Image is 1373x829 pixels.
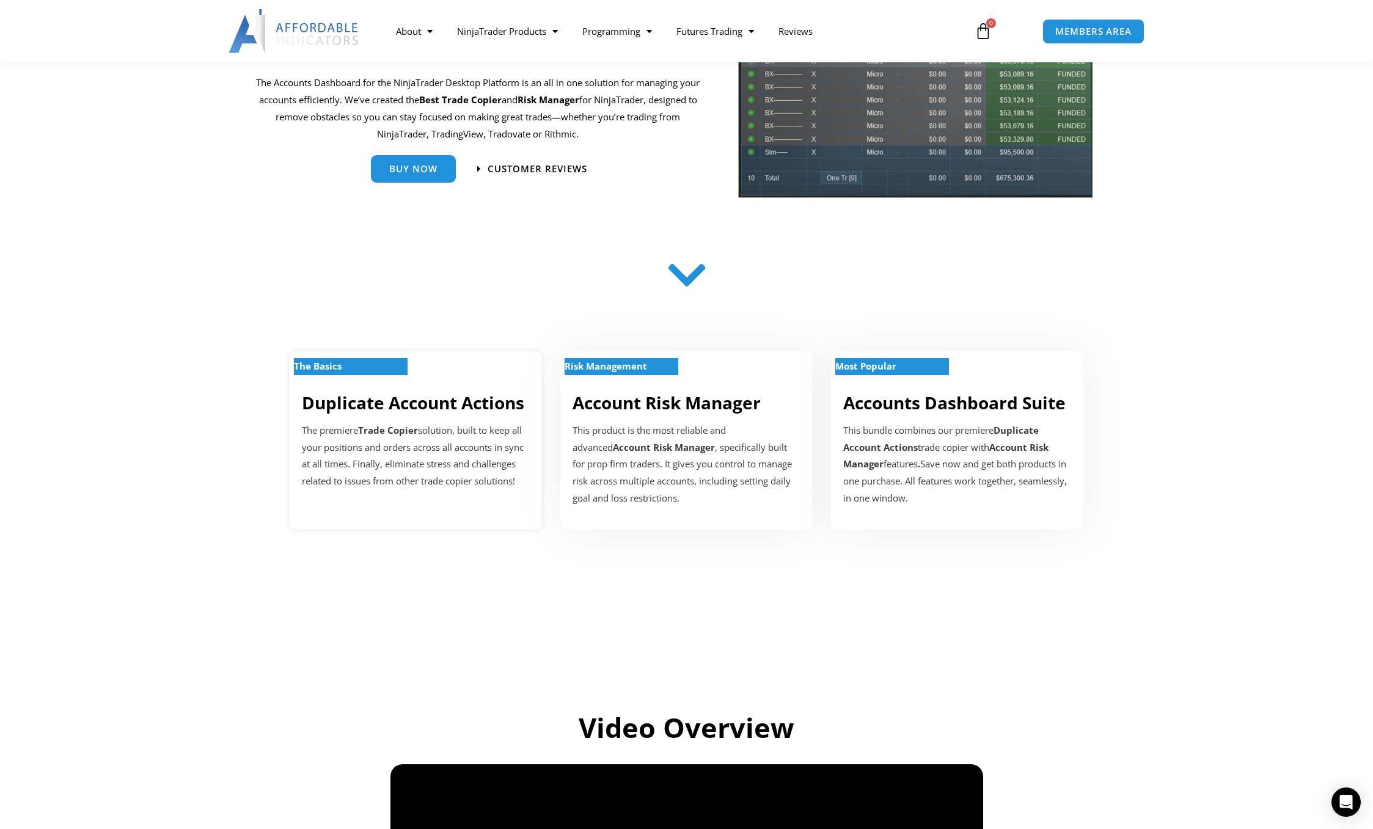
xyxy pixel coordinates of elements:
[766,17,825,45] a: Reviews
[1042,19,1144,44] a: MEMBERS AREA
[302,422,530,490] p: The premiere solution, built to keep all your positions and orders across all accounts in sync at...
[664,17,766,45] a: Futures Trading
[570,17,664,45] a: Programming
[573,422,800,507] p: This product is the most reliable and advanced , specifically built for prop firm traders. It giv...
[302,391,524,414] a: Duplicate Account Actions
[488,164,587,173] span: Customer Reviews
[956,13,1010,49] a: 0
[518,93,579,106] strong: Risk Manager
[1055,27,1132,36] span: MEMBERS AREA
[843,391,1066,414] a: Accounts Dashboard Suite
[843,424,1039,453] b: Duplicate Account Actions
[389,164,438,173] span: Buy Now
[477,164,587,173] a: Customer Reviews
[229,9,360,53] img: LogoAI | Affordable Indicators – NinjaTrader
[384,17,961,45] nav: Menu
[843,422,1071,507] div: This bundle combines our premiere trade copier with features Save now and get both products in on...
[573,391,761,414] a: Account Risk Manager
[1331,787,1361,817] div: Open Intercom Messenger
[835,360,896,372] strong: Most Popular
[294,360,342,372] strong: The Basics
[986,18,996,28] span: 0
[345,710,1029,746] h2: Video Overview
[445,17,570,45] a: NinjaTrader Products
[613,441,715,453] strong: Account Risk Manager
[371,155,456,183] a: Buy Now
[358,424,418,436] strong: Trade Copier
[918,458,920,470] b: .
[311,585,1063,670] iframe: Customer reviews powered by Trustpilot
[384,17,445,45] a: About
[256,75,700,142] p: The Accounts Dashboard for the NinjaTrader Desktop Platform is an all in one solution for managin...
[419,93,502,106] b: Best Trade Copier
[565,360,647,372] strong: Risk Management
